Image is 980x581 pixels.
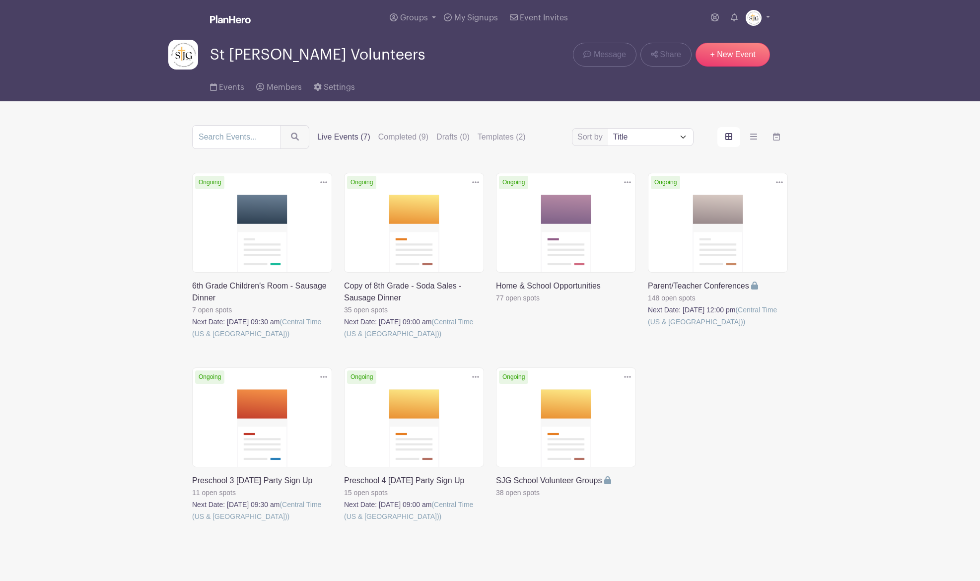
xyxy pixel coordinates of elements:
a: Members [256,70,301,101]
label: Live Events (7) [317,131,370,143]
label: Completed (9) [378,131,428,143]
img: Logo%20jpg.jpg [168,40,198,70]
div: order and view [717,127,788,147]
a: Events [210,70,244,101]
span: Message [594,49,626,61]
a: Share [640,43,692,67]
label: Templates (2) [478,131,526,143]
a: + New Event [696,43,770,67]
img: logo_white-6c42ec7e38ccf1d336a20a19083b03d10ae64f83f12c07503d8b9e83406b4c7d.svg [210,15,251,23]
div: filters [317,131,526,143]
a: Settings [314,70,355,101]
span: Events [219,83,244,91]
input: Search Events... [192,125,281,149]
label: Sort by [577,131,606,143]
span: Settings [324,83,355,91]
span: Members [267,83,302,91]
span: St [PERSON_NAME] Volunteers [210,47,425,63]
span: Event Invites [520,14,568,22]
a: Message [573,43,636,67]
span: Groups [400,14,428,22]
label: Drafts (0) [436,131,470,143]
img: Logo%20jpg.jpg [746,10,762,26]
span: My Signups [454,14,498,22]
span: Share [660,49,681,61]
